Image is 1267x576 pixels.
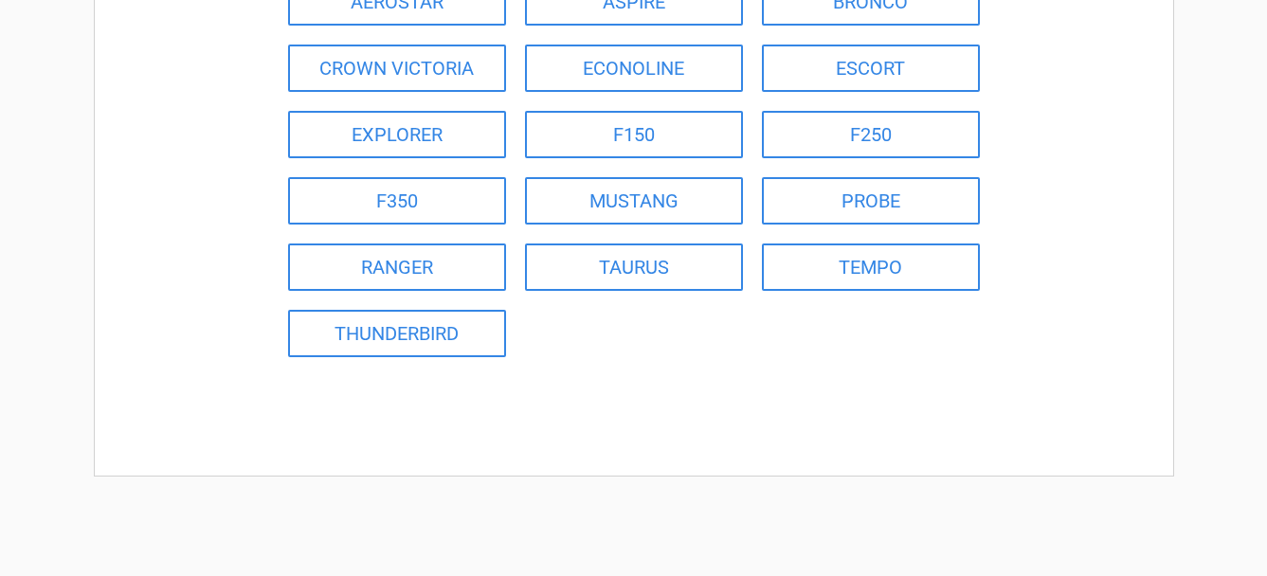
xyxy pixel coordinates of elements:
a: TEMPO [762,243,980,291]
a: TAURUS [525,243,743,291]
a: F250 [762,111,980,158]
a: ECONOLINE [525,45,743,92]
a: PROBE [762,177,980,225]
a: MUSTANG [525,177,743,225]
a: RANGER [288,243,506,291]
a: THUNDERBIRD [288,310,506,357]
a: ESCORT [762,45,980,92]
a: F350 [288,177,506,225]
a: EXPLORER [288,111,506,158]
a: CROWN VICTORIA [288,45,506,92]
a: F150 [525,111,743,158]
